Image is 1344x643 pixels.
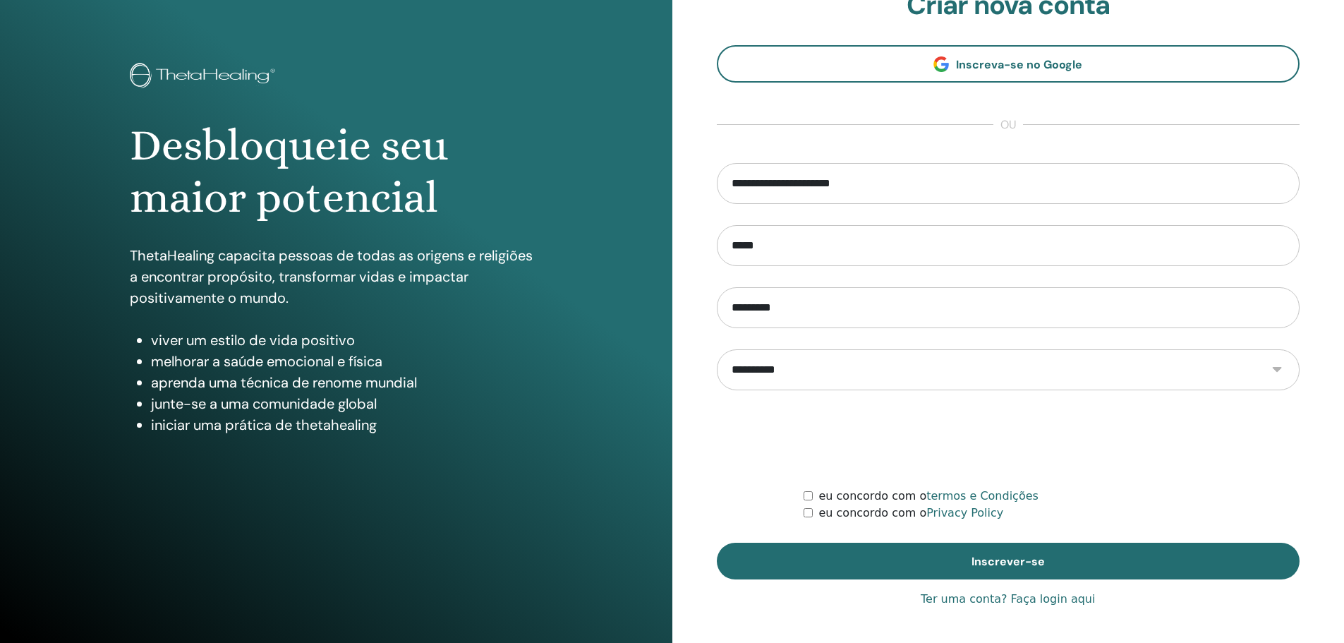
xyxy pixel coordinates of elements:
a: Inscreva-se no Google [717,45,1300,83]
span: ou [993,116,1023,133]
h1: Desbloqueie seu maior potencial [130,119,543,224]
label: eu concordo com o [818,488,1038,505]
button: Inscrever-se [717,543,1300,579]
a: Ter uma conta? Faça login aqui [921,591,1095,608]
li: melhorar a saúde emocional e física [151,351,543,372]
span: Inscreva-se no Google [956,57,1082,72]
li: aprenda uma técnica de renome mundial [151,372,543,393]
li: junte-se a uma comunidade global [151,393,543,414]
li: viver um estilo de vida positivo [151,330,543,351]
a: termos e Condições [926,489,1039,503]
label: eu concordo com o [818,505,1003,522]
span: Inscrever-se [971,554,1045,569]
a: Privacy Policy [926,506,1003,519]
li: iniciar uma prática de thetahealing [151,414,543,435]
p: ThetaHealing capacita pessoas de todas as origens e religiões a encontrar propósito, transformar ... [130,245,543,308]
iframe: reCAPTCHA [901,411,1115,467]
